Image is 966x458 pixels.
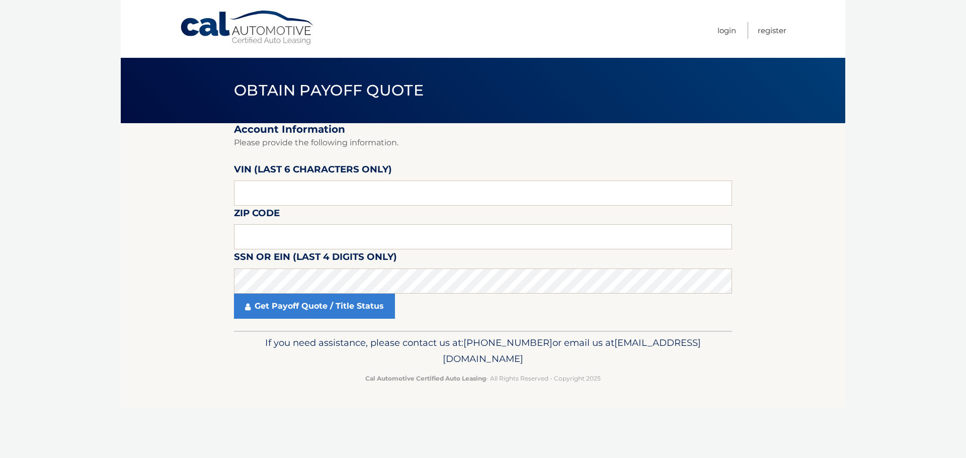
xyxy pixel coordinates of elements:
p: Please provide the following information. [234,136,732,150]
span: Obtain Payoff Quote [234,81,424,100]
p: - All Rights Reserved - Copyright 2025 [240,373,726,384]
a: Register [758,22,786,39]
label: VIN (last 6 characters only) [234,162,392,180]
h2: Account Information [234,123,732,136]
label: Zip Code [234,206,280,224]
label: SSN or EIN (last 4 digits only) [234,249,397,268]
a: Get Payoff Quote / Title Status [234,294,395,319]
strong: Cal Automotive Certified Auto Leasing [365,375,486,382]
span: [PHONE_NUMBER] [463,337,552,348]
a: Login [717,22,736,39]
a: Cal Automotive [180,10,315,46]
p: If you need assistance, please contact us at: or email us at [240,335,726,367]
